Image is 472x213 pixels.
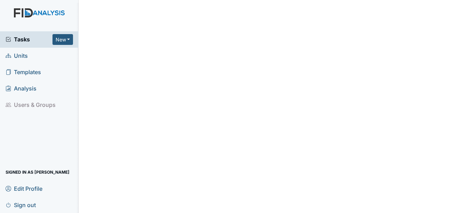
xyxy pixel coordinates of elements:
[6,199,36,210] span: Sign out
[6,183,42,194] span: Edit Profile
[6,50,28,61] span: Units
[6,167,70,177] span: Signed in as [PERSON_NAME]
[52,34,73,45] button: New
[6,67,41,78] span: Templates
[6,35,52,44] a: Tasks
[6,83,36,94] span: Analysis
